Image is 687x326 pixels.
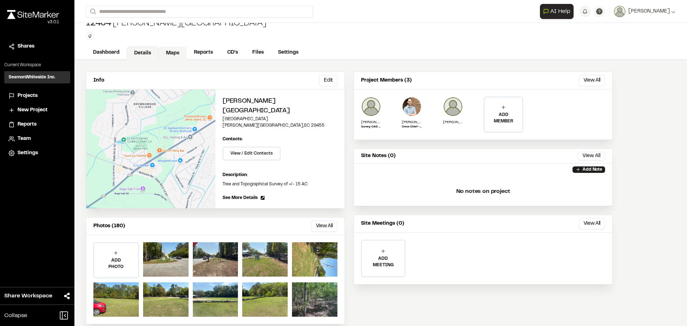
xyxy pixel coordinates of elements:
span: Settings [18,149,38,157]
p: Survey CAD Technician I [361,125,381,129]
p: ADD PHOTO [94,257,138,270]
img: Joseph Boyatt [443,97,463,117]
span: AI Help [550,7,570,16]
p: ADD MEMBER [484,112,522,125]
span: Projects [18,92,38,100]
span: New Project [18,106,48,114]
p: Contacts: [223,136,243,142]
a: Reports [9,121,66,128]
a: Dashboard [86,46,127,59]
img: Bennett Whatcott [361,97,381,117]
button: Edit Tags [86,32,94,40]
button: View / Edit Contacts [223,147,281,160]
button: View All [579,218,605,229]
a: Projects [9,92,66,100]
span: See More Details [223,195,258,201]
p: [PERSON_NAME][GEOGRAPHIC_DATA] , SC 29455 [223,122,337,129]
p: Info [93,77,104,84]
a: Team [9,135,66,143]
span: 12464 [86,18,111,29]
p: [PERSON_NAME] [443,120,463,125]
p: Photos (180) [93,222,125,230]
button: Open AI Assistant [540,4,574,19]
button: Edit [319,75,337,86]
span: Share Workspace [4,292,52,300]
p: No notes on project [360,180,606,203]
p: ADD MEETING [362,256,405,268]
p: Tree and Topographical Survey of +/- 15 AC [223,181,337,188]
a: Settings [271,46,306,59]
span: Team [18,135,31,143]
img: rebrand.png [7,10,59,19]
p: Site Notes (0) [361,152,396,160]
a: New Project [9,106,66,114]
button: View All [579,75,605,86]
img: Kyle Atwood [402,97,422,117]
button: [PERSON_NAME] [614,6,676,17]
p: Add Note [583,166,602,173]
span: [PERSON_NAME] [628,8,670,15]
button: View All [311,220,337,232]
span: Collapse [4,311,27,320]
h3: SeamonWhiteside Inc. [9,74,55,81]
a: Maps [159,47,187,60]
img: User [614,6,625,17]
p: [GEOGRAPHIC_DATA] [223,116,337,122]
a: CD's [220,46,245,59]
p: [PERSON_NAME] [402,120,422,125]
div: [PERSON_NAME][GEOGRAPHIC_DATA] [86,18,267,29]
p: Crew Chief - SeamonWhiteside [402,125,422,129]
a: Settings [9,149,66,157]
p: Description: [223,172,337,178]
a: Reports [187,46,220,59]
div: Oh geez...please don't... [7,19,59,25]
p: Current Workspace [4,62,70,68]
button: View All [578,152,605,160]
a: Files [245,46,271,59]
p: Project Members (3) [361,77,412,84]
a: Shares [9,43,66,50]
p: [PERSON_NAME] [361,120,381,125]
button: Search [86,6,99,18]
span: Shares [18,43,34,50]
h2: [PERSON_NAME][GEOGRAPHIC_DATA] [223,97,337,116]
a: Details [127,47,159,60]
span: Reports [18,121,36,128]
div: Open AI Assistant [540,4,576,19]
p: Site Meetings (0) [361,220,404,228]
